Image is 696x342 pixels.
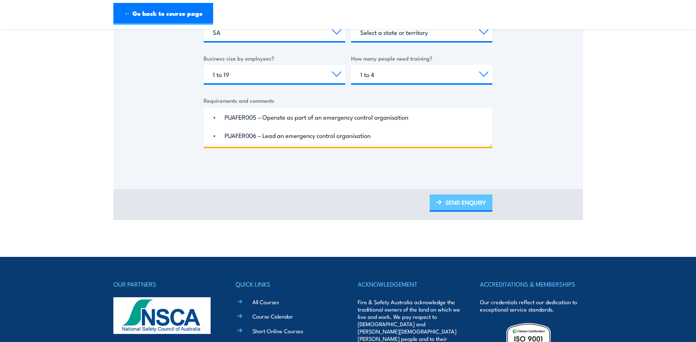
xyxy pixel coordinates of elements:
[236,279,338,289] h4: QUICK LINKS
[358,279,460,289] h4: ACKNOWLEDGEMENT
[204,96,492,105] label: Requirements and comments
[480,279,583,289] h4: ACCREDITATIONS & MEMBERSHIPS
[252,327,303,335] a: Short Online Courses
[430,194,492,212] a: SEND ENQUIRY
[113,279,216,289] h4: OUR PARTNERS
[113,297,211,334] img: nsca-logo-footer
[252,298,279,306] a: All Courses
[480,298,583,313] p: Our credentials reflect our dedication to exceptional service standards.
[351,54,493,62] label: How many people need training?
[113,3,213,25] a: ← Go back to course page
[204,54,345,62] label: Business size by employees?
[252,312,293,320] a: Course Calendar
